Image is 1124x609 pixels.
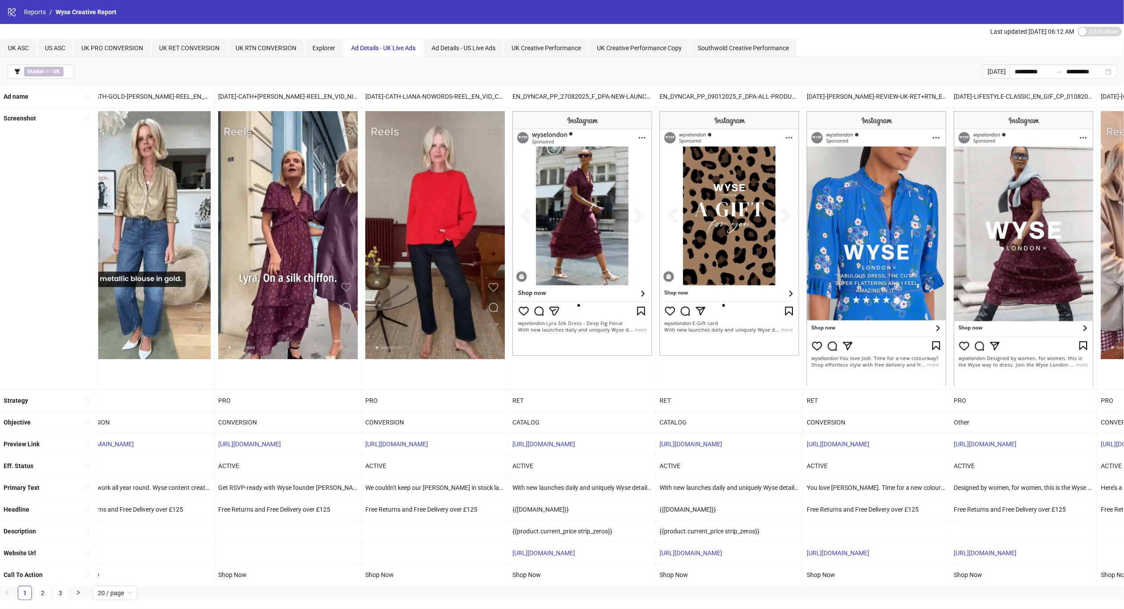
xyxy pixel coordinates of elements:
[365,111,505,359] img: Screenshot 120231163087960055
[4,528,36,535] b: Description
[509,455,656,477] div: ACTIVE
[807,441,869,448] a: [URL][DOMAIN_NAME]
[84,572,90,578] span: sort-ascending
[218,441,281,448] a: [URL][DOMAIN_NAME]
[68,499,214,520] div: Free Returns and Free Delivery over £125
[7,64,74,79] button: Market == UK
[84,484,90,490] span: sort-ascending
[68,86,214,107] div: [DATE]-CATH-GOLD-[PERSON_NAME]-REEL_EN_VID_CP_28072025_F_CC_SC13_None_NEWSEASON
[950,86,1097,107] div: [DATE]-LIFESTYLE-CLASSIC_EN_GIF_CP_01082025_F_CC_SC24_None_TOF
[950,499,1097,520] div: Free Returns and Free Delivery over £125
[807,549,869,557] a: [URL][DOMAIN_NAME]
[660,111,799,356] img: Screenshot 120214642267920055
[803,499,950,520] div: Free Returns and Free Delivery over £125
[656,521,803,542] div: {{product.current_price strip_zeros}}
[84,441,90,447] span: sort-ascending
[656,477,803,498] div: With new launches daily and uniquely Wyse details, shop now with free delivery over £125
[84,528,90,534] span: sort-ascending
[4,590,10,595] span: left
[18,586,32,600] li: 1
[803,412,950,433] div: CONVERSION
[218,111,358,359] img: Screenshot 120229918285570055
[84,115,90,121] span: sort-ascending
[36,586,49,600] a: 2
[68,477,214,498] div: Metallics work all year round. Wyse content creator [PERSON_NAME] talks us through an iconic Wyse...
[597,44,682,52] span: UK Creative Performance Copy
[1056,68,1063,75] span: to
[362,390,508,411] div: PRO
[4,462,33,469] b: Eff. Status
[215,499,361,520] div: Free Returns and Free Delivery over £125
[950,477,1097,498] div: Designed by women, for women, this is the Wyse way to dress. Join the Wyse [GEOGRAPHIC_DATA] comm...
[4,115,36,122] b: Screenshot
[509,477,656,498] div: With new launches daily and uniquely Wyse details, shop now with free delivery over £125 and 10% ...
[312,44,335,52] span: Explorer
[362,412,508,433] div: CONVERSION
[803,564,950,585] div: Shop Now
[656,412,803,433] div: CATALOG
[1056,68,1063,75] span: swap-right
[512,441,575,448] a: [URL][DOMAIN_NAME]
[71,441,134,448] a: [URL][DOMAIN_NAME]
[512,549,575,557] a: [URL][DOMAIN_NAME]
[84,506,90,513] span: sort-ascending
[4,397,28,404] b: Strategy
[803,455,950,477] div: ACTIVE
[362,564,508,585] div: Shop Now
[22,7,48,17] a: Reports
[4,93,28,100] b: Ad name
[351,44,416,52] span: Ad Details - UK Live Ads
[660,441,722,448] a: [URL][DOMAIN_NAME]
[509,412,656,433] div: CATALOG
[68,564,214,585] div: Shop Now
[509,521,656,542] div: {{product.current_price strip_zeros}}
[14,68,20,75] span: filter
[432,44,496,52] span: Ad Details - US Live Ads
[215,390,361,411] div: PRO
[4,549,36,557] b: Website Url
[656,86,803,107] div: EN_DYNCAR_PP_09012025_F_DPA-ALL-PRODUCTS_UK_RET_CC_SC3_None_CATALOGUE
[28,68,44,75] b: Market
[362,499,508,520] div: Free Returns and Free Delivery over £125
[84,397,90,403] span: sort-ascending
[950,564,1097,585] div: Shop Now
[215,455,361,477] div: ACTIVE
[159,44,220,52] span: UK RET CONVERSION
[509,86,656,107] div: EN_DYNCAR_PP_27082025_F_DPA-NEW-LAUNCHES-DAILY-ALL-PRODUCTS_UK_RET_CC_SC3_None_CATALOGUE
[71,586,85,600] button: right
[509,499,656,520] div: {{[DOMAIN_NAME]}}
[512,111,652,356] img: Screenshot 120231202385030055
[509,390,656,411] div: RET
[982,64,1009,79] div: [DATE]
[81,44,143,52] span: UK PRO CONVERSION
[698,44,789,52] span: Southwold Creative Performance
[84,93,90,100] span: sort-ascending
[950,455,1097,477] div: ACTIVE
[950,390,1097,411] div: PRO
[68,412,214,433] div: CONVERSION
[362,455,508,477] div: ACTIVE
[215,477,361,498] div: Get RSVP-ready with Wyse founder [PERSON_NAME] and ambassador [PERSON_NAME] as they showcase thei...
[954,441,1016,448] a: [URL][DOMAIN_NAME]
[656,564,803,585] div: Shop Now
[509,564,656,585] div: Shop Now
[84,419,90,425] span: sort-ascending
[54,586,67,600] a: 3
[950,412,1097,433] div: Other
[803,86,950,107] div: [DATE]-[PERSON_NAME]-REVIEW-UK-RET+RTN_EN_IMG_CP_28072025_F_CC_SC9_None_NEWSEASON
[362,477,508,498] div: We couldn't keep our [PERSON_NAME] in stock last year, so for AW25 we've doubled down on new shad...
[362,86,508,107] div: [DATE]-CATH-LIANA-NOWORDS-REEL_EN_VID_CP_20082025_F_CC_SC23_USP4_LOFI
[954,111,1093,385] img: Screenshot 120229434618520055
[24,67,64,76] span: ==
[4,506,29,513] b: Headline
[803,477,950,498] div: You love [PERSON_NAME]. Time for a new colourway? Shop effortless style with free delivery and fr...
[8,44,29,52] span: UK ASC
[68,390,214,411] div: PRO
[84,462,90,469] span: sort-ascending
[660,549,722,557] a: [URL][DOMAIN_NAME]
[4,571,43,578] b: Call To Action
[84,550,90,556] span: sort-ascending
[236,44,296,52] span: UK RTN CONVERSION
[71,111,211,359] img: Screenshot 120229001869820055
[92,586,137,600] div: Page Size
